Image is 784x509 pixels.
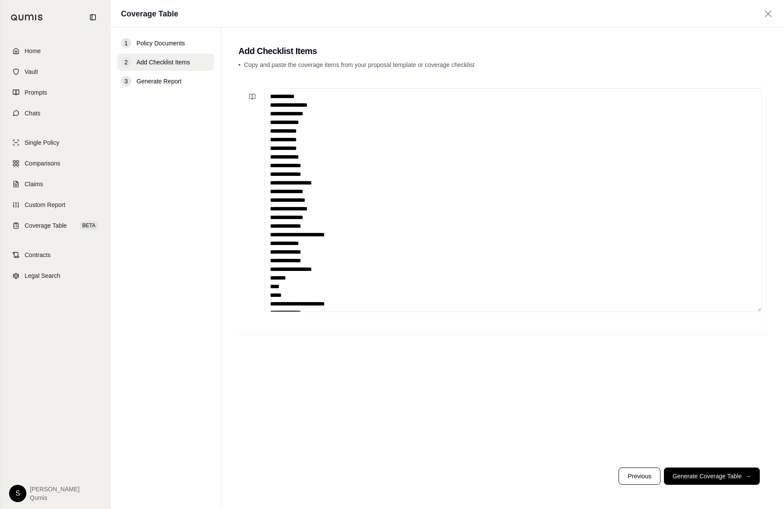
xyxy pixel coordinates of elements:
a: Contracts [6,245,105,264]
span: Copy and paste the coverage items from your proposal template or coverage checklist [244,61,475,68]
a: Chats [6,104,105,123]
img: Qumis Logo [11,14,43,21]
a: Claims [6,175,105,194]
a: Coverage TableBETA [6,216,105,235]
button: Previous [619,468,660,485]
a: Prompts [6,83,105,102]
span: Qumis [30,493,79,502]
span: BETA [80,221,98,230]
a: Single Policy [6,133,105,152]
span: Chats [25,109,41,118]
span: Generate Report [136,77,181,86]
a: Legal Search [6,266,105,285]
a: Comparisons [6,154,105,173]
span: Legal Search [25,271,60,280]
span: Custom Report [25,200,65,209]
div: 1 [121,38,131,48]
span: [PERSON_NAME] [30,485,79,493]
a: Custom Report [6,195,105,214]
span: Vault [25,67,38,76]
span: Claims [25,180,43,188]
span: Policy Documents [136,39,185,48]
h2: Add Checklist Items [238,45,767,57]
span: Home [25,47,41,55]
span: Add Checklist Items [136,58,190,67]
span: Prompts [25,88,47,97]
a: Vault [6,62,105,81]
div: S [9,485,26,502]
button: Generate Coverage Table→ [664,468,760,485]
span: → [745,472,751,480]
h1: Coverage Table [121,8,178,20]
span: Coverage Table [25,221,67,230]
div: 3 [121,76,131,86]
button: Collapse sidebar [86,10,100,24]
a: Home [6,41,105,60]
span: Single Policy [25,138,59,147]
span: Contracts [25,251,51,259]
span: Comparisons [25,159,60,168]
div: 2 [121,57,131,67]
span: • [238,61,241,68]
